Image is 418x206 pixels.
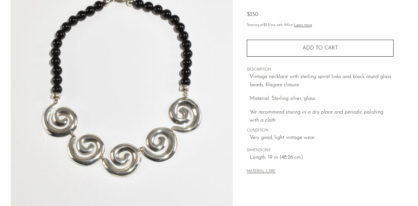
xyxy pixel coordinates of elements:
[247,40,394,57] button: Add to cart
[247,22,394,28] p: Starting at /mo with Affirm.
[247,148,394,154] span: DIMENSIONS
[303,46,338,51] span: Add to cart
[250,134,394,142] span: Very good; light vintage wear.
[247,67,394,73] span: DESCRIPTION
[250,110,383,123] i: We recommend storing in a dry place and periodic polishing with a cloth.
[247,128,394,134] span: CONDITION
[250,95,394,103] p: Material: Sterling silver, glass.
[247,169,276,174] button: MATERIAL CARE
[250,154,394,162] span: Length: 19 in (48.26 cm)
[250,73,394,89] p: Vintage necklace with sterling spiral links and black round glass beads, filagree closure.
[247,12,258,17] span: $250
[294,23,312,27] a: Learn more - Learn more about Affirm Financing (opens in modal)
[263,23,269,27] span: $23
